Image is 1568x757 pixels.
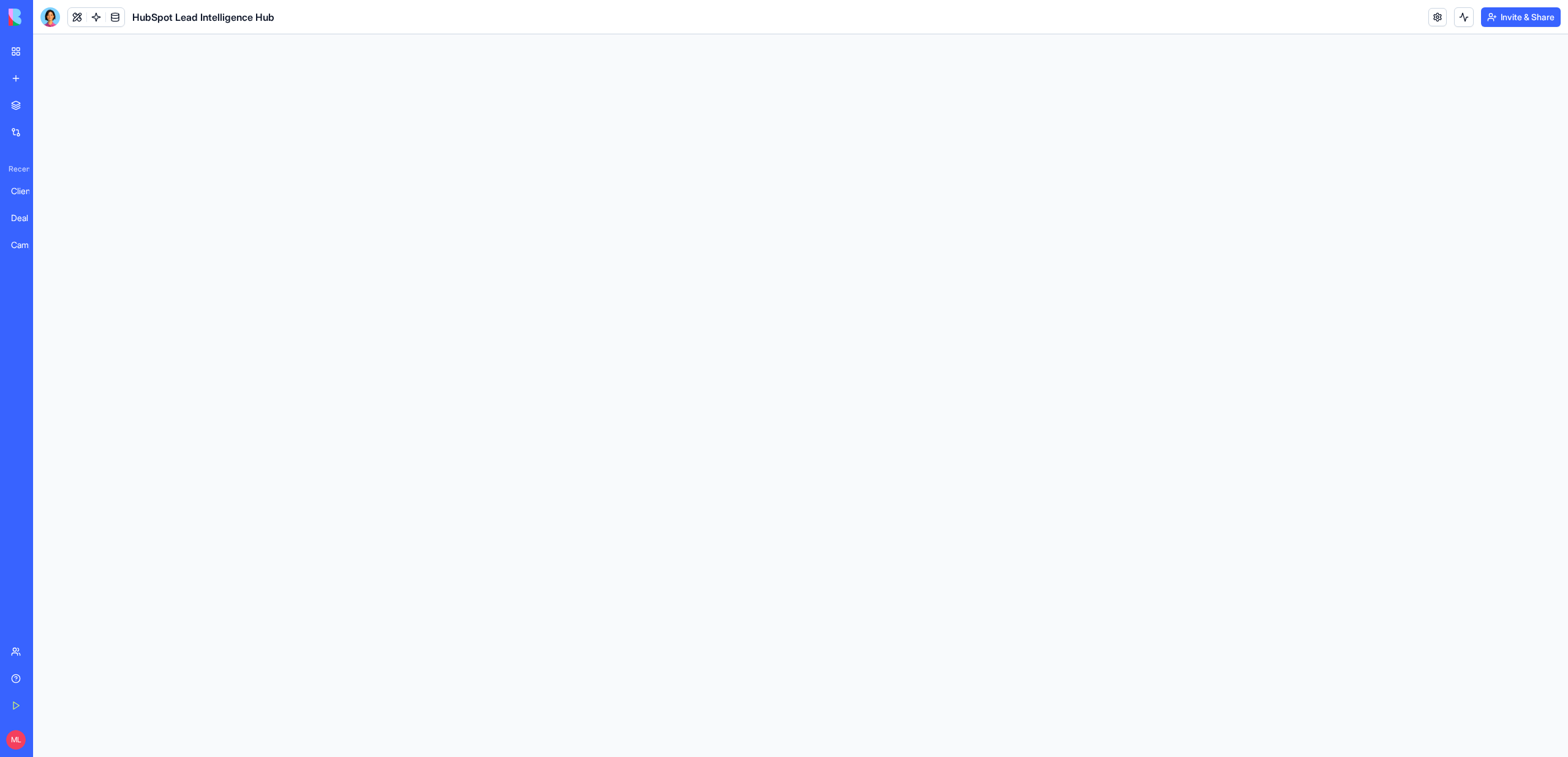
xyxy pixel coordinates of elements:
div: Campaign Command Center [11,239,45,251]
span: HubSpot Lead Intelligence Hub [132,10,274,24]
div: Client Note Taker [11,185,45,197]
a: Client Note Taker [4,179,53,203]
a: Deal Pipeline Manager [4,206,53,230]
img: logo [9,9,85,26]
span: ML [6,730,26,750]
span: Recent [4,164,29,174]
div: Deal Pipeline Manager [11,212,45,224]
button: Invite & Share [1481,7,1561,27]
a: Campaign Command Center [4,233,53,257]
